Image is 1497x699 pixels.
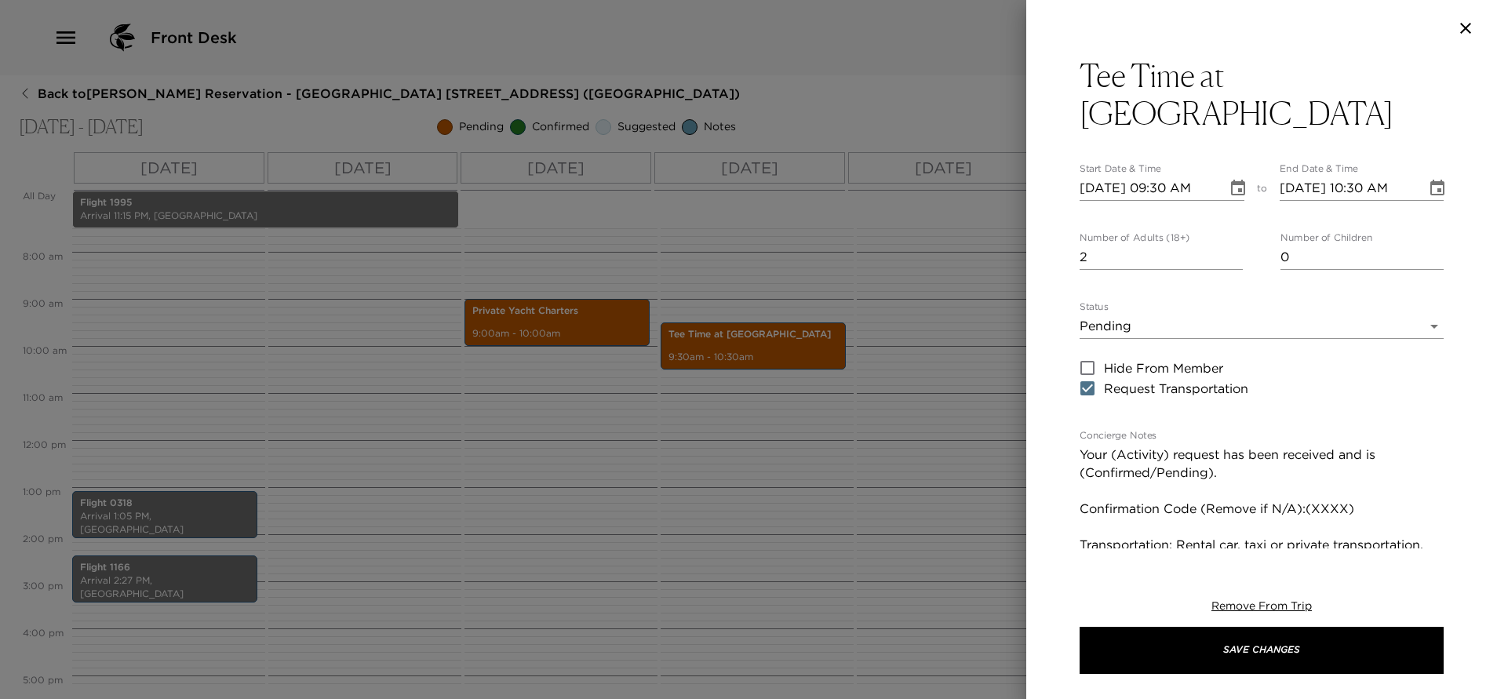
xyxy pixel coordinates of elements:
button: Tee Time at [GEOGRAPHIC_DATA] [1080,56,1444,132]
span: Remove From Trip [1211,599,1312,613]
label: Start Date & Time [1080,162,1161,176]
div: Pending [1080,314,1444,339]
label: Status [1080,300,1109,314]
button: Remove From Trip [1211,599,1312,614]
label: Number of Adults (18+) [1080,231,1189,245]
label: Concierge Notes [1080,429,1156,442]
span: Hide From Member [1104,359,1223,377]
label: End Date & Time [1280,162,1358,176]
input: MM/DD/YYYY hh:mm aa [1080,176,1216,201]
button: Save Changes [1080,627,1444,674]
label: Number of Children [1280,231,1372,245]
span: to [1257,182,1267,201]
input: MM/DD/YYYY hh:mm aa [1280,176,1416,201]
button: Choose date, selected date is Oct 8, 2025 [1422,173,1453,204]
span: Request Transportation [1104,379,1248,398]
button: Choose date, selected date is Oct 8, 2025 [1222,173,1254,204]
